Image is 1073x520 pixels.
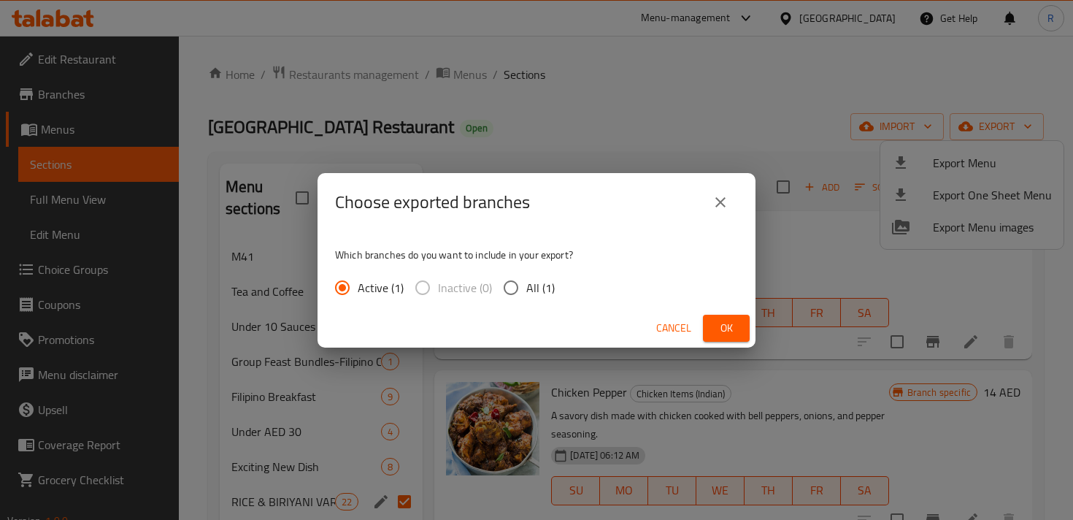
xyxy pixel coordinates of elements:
span: Cancel [656,319,691,337]
button: Ok [703,315,750,342]
span: Ok [715,319,738,337]
button: Cancel [650,315,697,342]
button: close [703,185,738,220]
span: All (1) [526,279,555,297]
h2: Choose exported branches [335,191,530,214]
p: Which branches do you want to include in your export? [335,248,738,262]
span: Inactive (0) [438,279,492,297]
span: Active (1) [358,279,404,297]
